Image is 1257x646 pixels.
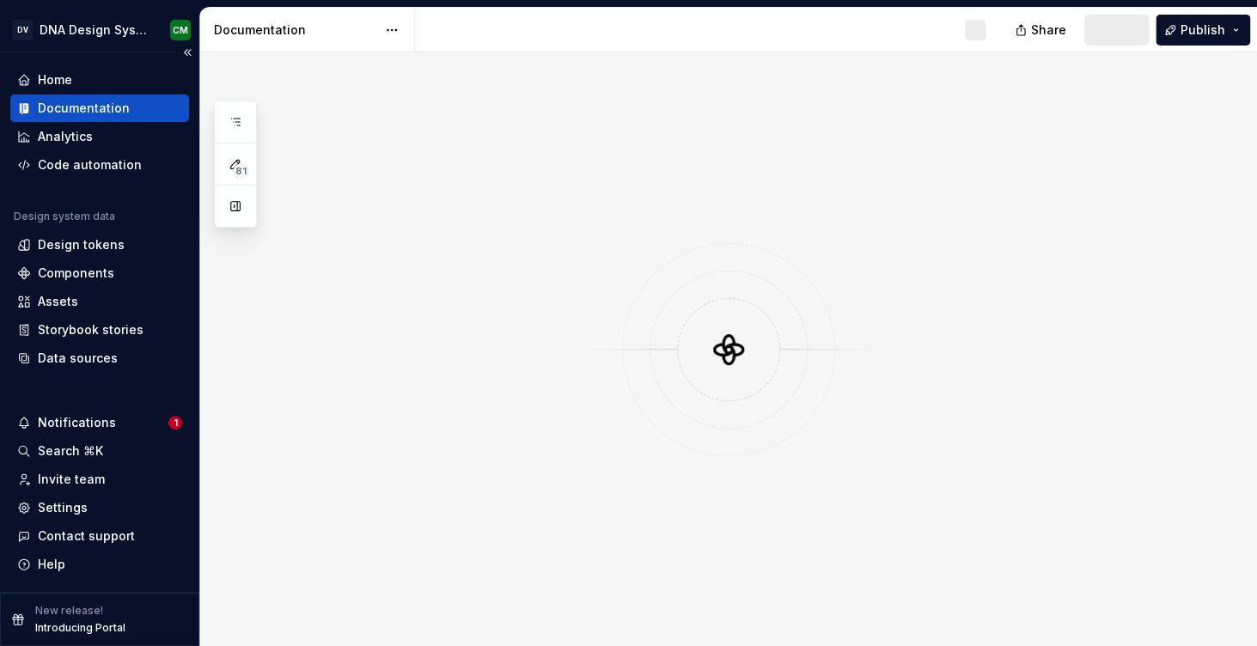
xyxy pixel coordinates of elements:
div: Invite team [38,471,105,488]
a: Design tokens [10,231,189,259]
a: Assets [10,288,189,315]
a: Documentation [10,94,189,122]
div: Settings [38,499,88,516]
button: Publish [1156,15,1250,46]
div: Notifications [38,414,116,431]
div: Design system data [14,210,115,223]
div: Documentation [38,100,130,117]
p: Introducing Portal [35,621,125,635]
a: Code automation [10,151,189,179]
a: Settings [10,494,189,521]
a: Data sources [10,344,189,372]
div: Help [38,556,65,573]
button: DVDNA Design SystemCM [3,11,196,48]
div: Data sources [38,350,118,367]
span: 1 [168,416,182,430]
div: Assets [38,293,78,310]
span: Publish [1181,21,1225,39]
button: Help [10,551,189,578]
a: Invite team [10,466,189,493]
span: 81 [233,164,249,178]
div: DV [12,20,33,40]
div: Design tokens [38,236,125,253]
button: Search ⌘K [10,437,189,465]
button: Notifications1 [10,409,189,436]
div: Analytics [38,128,93,145]
div: Contact support [38,527,135,545]
div: Home [38,71,72,88]
a: Analytics [10,123,189,150]
p: New release! [35,604,103,618]
a: Home [10,66,189,94]
span: Share [1031,21,1066,39]
button: Collapse sidebar [175,40,199,64]
div: CM [173,23,188,37]
a: Components [10,259,189,287]
div: Components [38,265,114,282]
div: Documentation [214,21,376,39]
div: Storybook stories [38,321,143,338]
div: DNA Design System [40,21,149,39]
div: Search ⌘K [38,442,103,460]
a: Storybook stories [10,316,189,344]
div: Code automation [38,156,142,174]
button: Share [1006,15,1077,46]
button: Contact support [10,522,189,550]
